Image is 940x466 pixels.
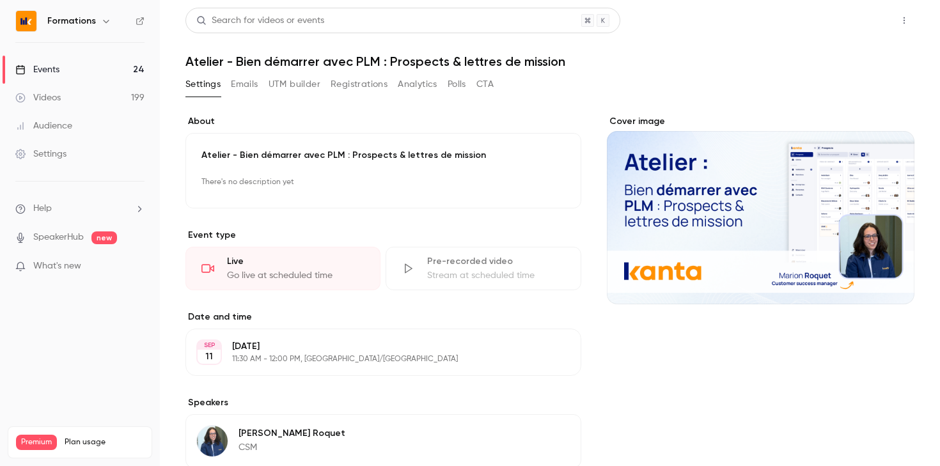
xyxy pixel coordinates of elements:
[227,255,364,268] div: Live
[15,91,61,104] div: Videos
[197,426,228,456] img: Marion Roquet
[129,261,145,272] iframe: Noticeable Trigger
[205,350,213,363] p: 11
[196,14,324,27] div: Search for videos or events
[607,115,914,304] section: Cover image
[398,74,437,95] button: Analytics
[15,120,72,132] div: Audience
[33,202,52,215] span: Help
[15,63,59,76] div: Events
[91,231,117,244] span: new
[185,247,380,290] div: LiveGo live at scheduled time
[185,396,581,409] label: Speakers
[239,427,345,440] p: [PERSON_NAME] Roquet
[185,229,581,242] p: Event type
[185,74,221,95] button: Settings
[269,74,320,95] button: UTM builder
[386,247,581,290] div: Pre-recorded videoStream at scheduled time
[231,74,258,95] button: Emails
[33,260,81,273] span: What's new
[185,54,914,69] h1: Atelier - Bien démarrer avec PLM : Prospects & lettres de mission
[227,269,364,282] div: Go live at scheduled time
[331,74,388,95] button: Registrations
[16,11,36,31] img: Formations
[16,435,57,450] span: Premium
[15,202,145,215] li: help-dropdown-opener
[607,115,914,128] label: Cover image
[198,341,221,350] div: SEP
[833,8,884,33] button: Share
[47,15,96,27] h6: Formations
[427,255,565,268] div: Pre-recorded video
[201,172,565,192] p: There's no description yet
[185,115,581,128] label: About
[232,340,513,353] p: [DATE]
[239,441,345,454] p: CSM
[65,437,144,447] span: Plan usage
[33,231,84,244] a: SpeakerHub
[448,74,466,95] button: Polls
[476,74,494,95] button: CTA
[232,354,513,364] p: 11:30 AM - 12:00 PM, [GEOGRAPHIC_DATA]/[GEOGRAPHIC_DATA]
[427,269,565,282] div: Stream at scheduled time
[201,149,565,162] p: Atelier - Bien démarrer avec PLM : Prospects & lettres de mission
[15,148,67,160] div: Settings
[185,311,581,323] label: Date and time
